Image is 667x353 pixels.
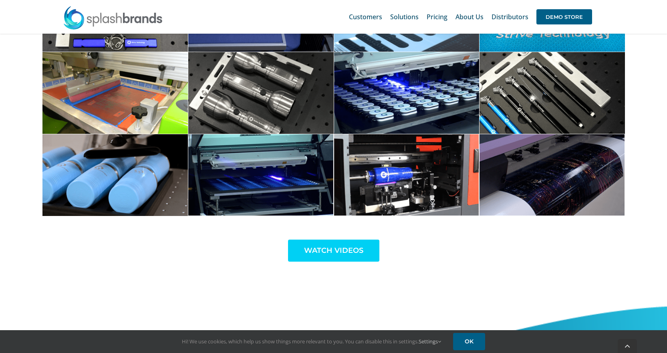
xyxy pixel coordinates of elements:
a: Settings [419,338,441,345]
a: Customers [349,4,382,30]
a: DEMO STORE [536,4,592,30]
span: Hi! We use cookies, which help us show things more relevant to you. You can disable this in setti... [182,338,441,345]
a: OK [453,333,485,350]
a: Distributors [492,4,528,30]
a: Pricing [427,4,447,30]
span: About Us [455,14,484,20]
span: Customers [349,14,382,20]
nav: Main Menu Sticky [349,4,592,30]
a: WATCH VIDEOS [288,240,379,262]
span: Solutions [390,14,419,20]
img: SplashBrands.com Logo [63,6,163,30]
span: DEMO STORE [536,9,592,24]
span: WATCH VIDEOS [304,246,363,255]
span: Distributors [492,14,528,20]
span: Pricing [427,14,447,20]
